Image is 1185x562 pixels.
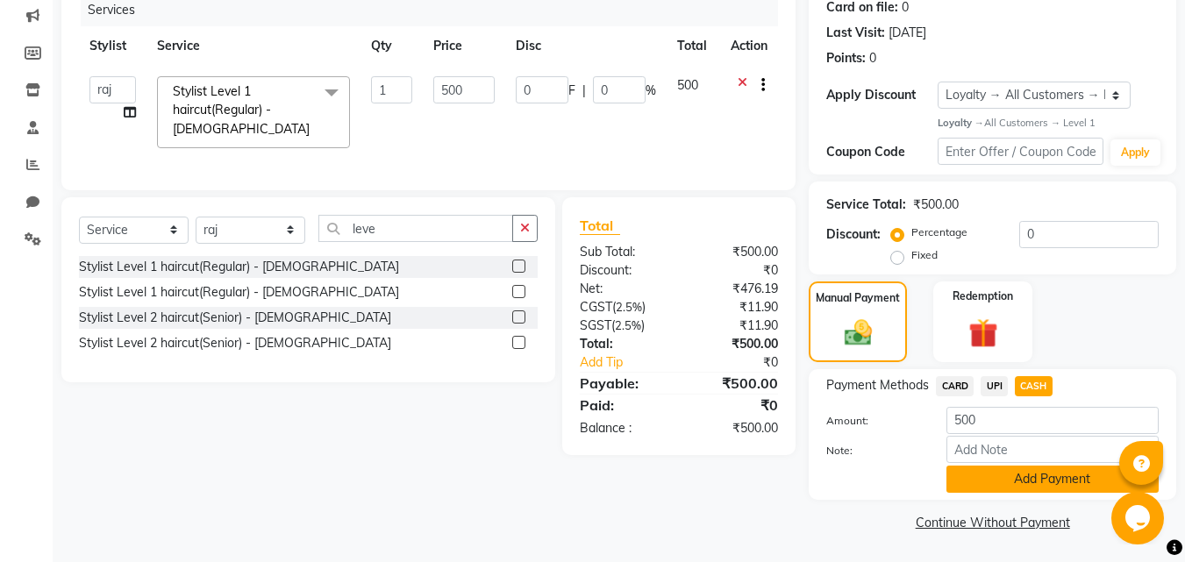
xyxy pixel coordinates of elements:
[889,24,926,42] div: [DATE]
[1110,139,1160,166] button: Apply
[698,353,792,372] div: ₹0
[580,317,611,333] span: SGST
[679,261,791,280] div: ₹0
[580,299,612,315] span: CGST
[667,26,720,66] th: Total
[567,335,679,353] div: Total:
[567,373,679,394] div: Payable:
[567,419,679,438] div: Balance :
[938,117,984,129] strong: Loyalty →
[913,196,959,214] div: ₹500.00
[318,215,513,242] input: Search or Scan
[812,514,1173,532] a: Continue Without Payment
[826,376,929,395] span: Payment Methods
[836,317,881,348] img: _cash.svg
[720,26,778,66] th: Action
[911,224,967,240] label: Percentage
[953,288,1013,304] label: Redemption
[981,376,1008,396] span: UPI
[679,317,791,335] div: ₹11.90
[911,247,938,263] label: Fixed
[567,261,679,280] div: Discount:
[567,280,679,298] div: Net:
[938,138,1103,165] input: Enter Offer / Coupon Code
[173,83,310,137] span: Stylist Level 1 haircut(Regular) - [DEMOGRAPHIC_DATA]
[567,317,679,335] div: ( )
[567,353,697,372] a: Add Tip
[505,26,667,66] th: Disc
[360,26,424,66] th: Qty
[679,395,791,416] div: ₹0
[679,243,791,261] div: ₹500.00
[813,413,932,429] label: Amount:
[679,373,791,394] div: ₹500.00
[936,376,974,396] span: CARD
[677,77,698,93] span: 500
[79,334,391,352] div: Stylist Level 2 haircut(Senior) - [DEMOGRAPHIC_DATA]
[615,318,641,332] span: 2.5%
[79,309,391,327] div: Stylist Level 2 haircut(Senior) - [DEMOGRAPHIC_DATA]
[79,283,399,302] div: Stylist Level 1 haircut(Regular) - [DEMOGRAPHIC_DATA]
[567,395,679,416] div: Paid:
[826,49,866,68] div: Points:
[567,298,679,317] div: ( )
[826,225,881,244] div: Discount:
[582,82,586,100] span: |
[826,196,906,214] div: Service Total:
[580,217,620,235] span: Total
[423,26,504,66] th: Price
[946,466,1159,493] button: Add Payment
[938,116,1159,131] div: All Customers → Level 1
[960,315,1007,351] img: _gift.svg
[79,26,146,66] th: Stylist
[1111,492,1167,544] iframe: chat widget
[813,443,932,459] label: Note:
[679,280,791,298] div: ₹476.19
[946,407,1159,434] input: Amount
[826,24,885,42] div: Last Visit:
[1015,376,1053,396] span: CASH
[79,258,399,276] div: Stylist Level 1 haircut(Regular) - [DEMOGRAPHIC_DATA]
[946,436,1159,463] input: Add Note
[146,26,360,66] th: Service
[816,290,900,306] label: Manual Payment
[679,335,791,353] div: ₹500.00
[567,243,679,261] div: Sub Total:
[869,49,876,68] div: 0
[679,419,791,438] div: ₹500.00
[646,82,656,100] span: %
[826,86,937,104] div: Apply Discount
[679,298,791,317] div: ₹11.90
[568,82,575,100] span: F
[616,300,642,314] span: 2.5%
[310,121,318,137] a: x
[826,143,937,161] div: Coupon Code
